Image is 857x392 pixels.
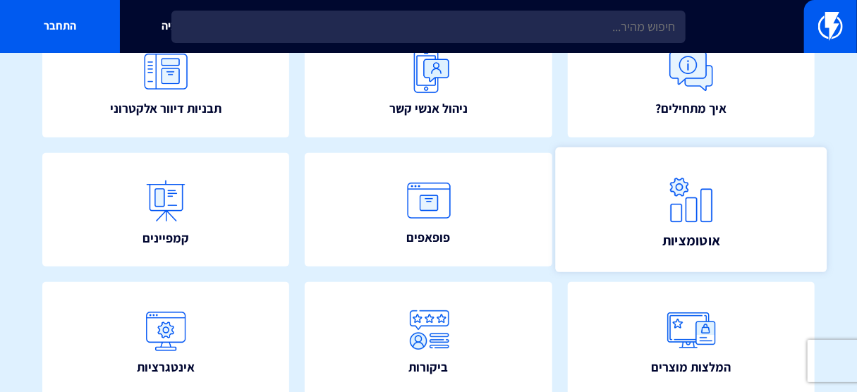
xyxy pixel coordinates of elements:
[651,358,731,376] span: המלצות מוצרים
[305,24,552,137] a: ניהול אנשי קשר
[110,99,221,118] span: תבניות דיוור אלקטרוני
[137,358,195,376] span: אינטגרציות
[407,228,451,247] span: פופאפים
[655,99,727,118] span: איך מתחילים?
[409,358,449,376] span: ביקורות
[555,147,827,272] a: אוטומציות
[305,153,552,267] a: פופאפים
[42,24,289,137] a: תבניות דיוור אלקטרוני
[42,153,289,267] a: קמפיינים
[389,99,468,118] span: ניהול אנשי קשר
[568,24,815,137] a: איך מתחילים?
[662,231,721,250] span: אוטומציות
[142,229,189,247] span: קמפיינים
[171,11,686,43] input: חיפוש מהיר...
